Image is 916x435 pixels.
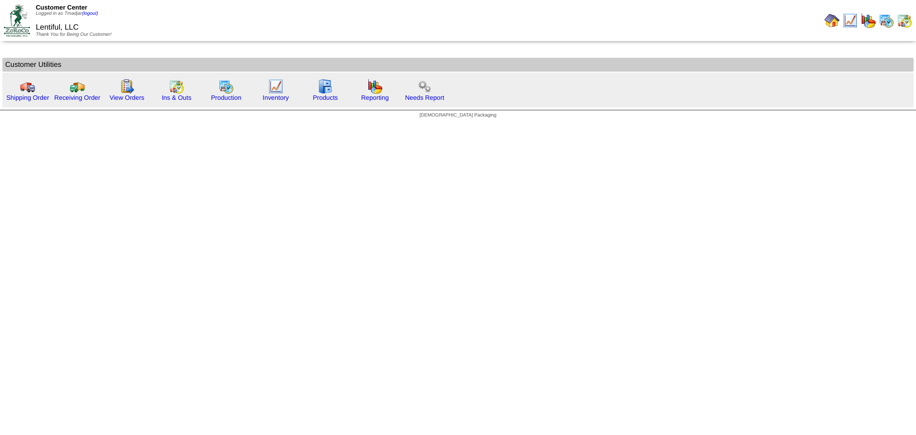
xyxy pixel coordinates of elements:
span: Thank You for Being Our Customer! [36,32,112,37]
a: Products [313,94,338,101]
img: truck2.gif [70,79,85,94]
img: graph.gif [367,79,383,94]
img: calendarprod.gif [879,13,894,28]
span: Logged in as Tmadjar [36,11,98,16]
span: Lentiful, LLC [36,23,79,32]
a: View Orders [109,94,144,101]
img: workflow.png [417,79,432,94]
a: (logout) [82,11,98,16]
img: line_graph.gif [268,79,283,94]
a: Shipping Order [6,94,49,101]
img: home.gif [824,13,840,28]
a: Inventory [263,94,289,101]
span: [DEMOGRAPHIC_DATA] Packaging [419,113,496,118]
td: Customer Utilities [2,58,914,72]
a: Ins & Outs [162,94,191,101]
img: cabinet.gif [318,79,333,94]
a: Reporting [361,94,389,101]
img: ZoRoCo_Logo(Green%26Foil)%20jpg.webp [4,4,30,36]
img: calendarinout.gif [169,79,184,94]
img: calendarinout.gif [897,13,912,28]
a: Needs Report [405,94,444,101]
img: workorder.gif [119,79,135,94]
img: calendarprod.gif [219,79,234,94]
img: graph.gif [861,13,876,28]
a: Production [211,94,241,101]
img: line_graph.gif [843,13,858,28]
img: truck.gif [20,79,35,94]
a: Receiving Order [54,94,100,101]
span: Customer Center [36,4,87,11]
